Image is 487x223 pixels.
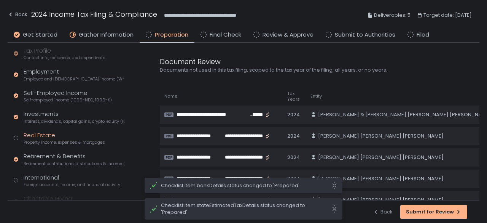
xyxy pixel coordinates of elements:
[24,47,105,61] div: Tax Profile
[24,67,124,82] div: Employment
[400,205,467,219] button: Submit for Review
[331,202,337,216] svg: close
[24,110,124,124] div: Investments
[24,55,105,61] span: Contact info, residence, and dependents
[318,154,444,161] span: [PERSON_NAME] [PERSON_NAME] [PERSON_NAME]
[24,182,120,188] span: Foreign accounts, income, and financial activity
[8,10,27,19] div: Back
[31,9,157,19] h1: 2024 Income Tax Filing & Compliance
[24,161,124,167] span: Retirement contributions, distributions & income (1099-R, 5498)
[373,205,393,219] button: Back
[318,133,444,140] span: [PERSON_NAME] [PERSON_NAME] [PERSON_NAME]
[23,30,57,39] span: Get Started
[161,202,331,216] span: Checklist item stateEstimatedTaxDetails status changed to 'Prepared'
[8,9,27,22] button: Back
[24,119,124,124] span: Interest, dividends, capital gains, crypto, equity (1099s, K-1s)
[417,30,429,39] span: Filed
[160,67,479,74] div: Documents not used in this tax filing, scoped to the tax year of the filing, all years, or no years.
[79,30,134,39] span: Gather Information
[263,30,314,39] span: Review & Approve
[155,30,188,39] span: Preparation
[24,194,86,209] div: Charitable Giving
[24,89,112,103] div: Self-Employed Income
[210,30,241,39] span: Final Check
[164,93,177,99] span: Name
[318,175,444,182] span: [PERSON_NAME] [PERSON_NAME] [PERSON_NAME]
[160,56,479,67] div: Document Review
[161,182,331,189] span: Checklist item bankDetails status changed to 'Prepared'
[24,97,112,103] span: Self-employed income (1099-NEC, 1099-K)
[406,209,462,215] div: Submit for Review
[310,93,322,99] span: Entity
[24,152,124,167] div: Retirement & Benefits
[373,209,393,215] div: Back
[287,91,301,102] span: Tax Years
[423,11,472,20] span: Target date: [DATE]
[24,131,105,146] div: Real Estate
[331,181,337,189] svg: close
[374,11,411,20] span: Deliverables: 5
[24,173,120,188] div: International
[24,76,124,82] span: Employee and [DEMOGRAPHIC_DATA] income (W-2s)
[318,197,444,204] span: [PERSON_NAME] [PERSON_NAME] [PERSON_NAME]
[335,30,395,39] span: Submit to Authorities
[24,140,105,145] span: Property income, expenses & mortgages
